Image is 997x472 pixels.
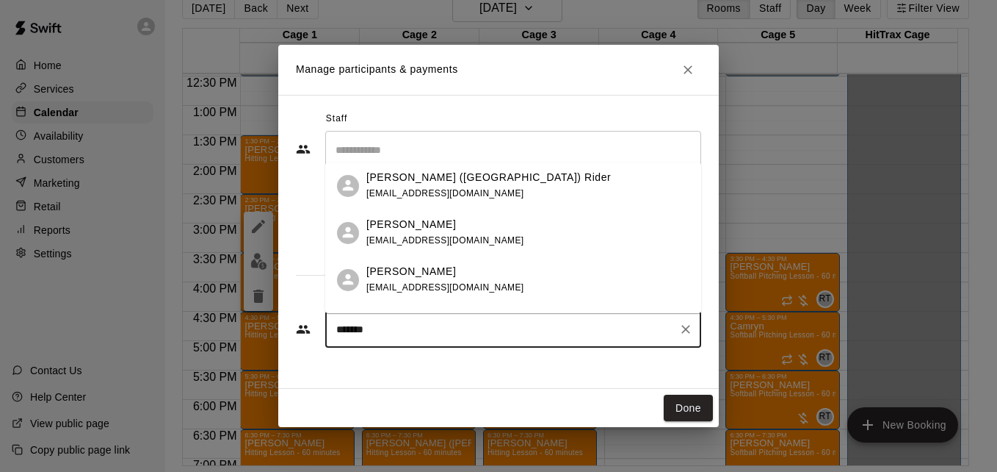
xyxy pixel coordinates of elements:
[325,311,701,348] div: Start typing to search customers...
[337,222,359,244] div: Madison Ford
[366,170,611,185] p: [PERSON_NAME] ([GEOGRAPHIC_DATA]) Rider
[366,217,456,232] p: [PERSON_NAME]
[366,282,524,293] span: [EMAIL_ADDRESS][DOMAIN_NAME]
[366,264,456,279] p: [PERSON_NAME]
[337,269,359,291] div: Madison Minch
[326,107,347,131] span: Staff
[296,322,311,337] svg: Customers
[366,188,524,199] span: [EMAIL_ADDRESS][DOMAIN_NAME]
[675,319,696,340] button: Clear
[337,175,359,197] div: Mark (Madison) Rider
[325,131,701,170] div: Search staff
[296,62,458,77] p: Manage participants & payments
[664,395,713,422] button: Done
[366,311,456,326] p: [PERSON_NAME]
[675,57,701,83] button: Close
[366,235,524,246] span: [EMAIL_ADDRESS][DOMAIN_NAME]
[296,142,311,157] svg: Staff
